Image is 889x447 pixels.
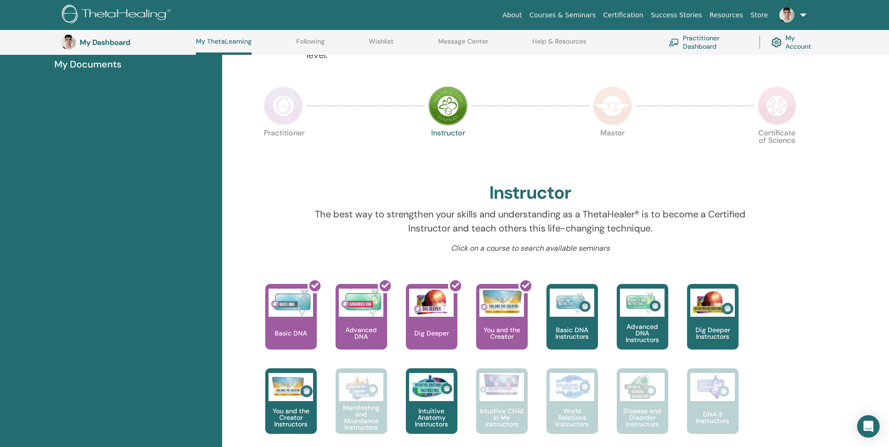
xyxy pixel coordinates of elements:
p: DNA 3 Instructors [687,411,739,424]
a: Dig Deeper Dig Deeper [406,284,457,368]
img: You and the Creator Instructors [269,373,313,401]
img: Dig Deeper Instructors [690,289,735,317]
a: Message Center [438,37,488,52]
img: cog.svg [771,35,782,50]
p: Practitioner [264,129,303,169]
a: Resources [706,7,747,24]
img: Advanced DNA Instructors [620,289,665,317]
img: default.jpg [779,7,794,22]
img: chalkboard-teacher.svg [669,38,679,46]
a: Success Stories [647,7,706,24]
span: My Documents [54,57,121,71]
p: Dig Deeper [411,330,453,336]
a: My Account [771,32,819,52]
p: Advanced DNA Instructors [617,323,668,343]
p: Click on a course to search available seminars [306,243,754,254]
img: You and the Creator [479,289,524,314]
a: Wishlist [369,37,394,52]
img: Intuitive Anatomy Instructors [409,373,454,401]
a: Practitioner Dashboard [669,32,748,52]
p: You and the Creator [476,327,528,340]
img: Certificate of Science [757,86,797,126]
p: Basic DNA Instructors [546,327,598,340]
p: Master [593,129,632,169]
p: The best way to strengthen your skills and understanding as a ThetaHealer® is to become a Certifi... [306,207,754,235]
a: Certification [599,7,647,24]
p: Manifesting and Abundance Instructors [336,404,387,431]
img: Practitioner [264,86,303,126]
img: Manifesting and Abundance Instructors [339,373,383,401]
div: Open Intercom Messenger [857,415,880,438]
img: World Relations Instructors [550,373,594,401]
a: My ThetaLearning [196,37,252,55]
h2: Instructor [489,182,571,204]
a: Following [296,37,325,52]
img: DNA 3 Instructors [690,373,735,401]
img: Disease and Disorder Instructors [620,373,665,401]
img: Basic DNA Instructors [550,289,594,317]
h3: My Dashboard [80,38,173,47]
a: Basic DNA Basic DNA [265,284,317,368]
img: Instructor [428,86,468,126]
a: Courses & Seminars [526,7,600,24]
img: Intuitive Child In Me Instructors [479,373,524,396]
a: About [499,7,525,24]
img: logo.png [62,5,174,26]
img: Dig Deeper [409,289,454,317]
p: Intuitive Anatomy Instructors [406,408,457,427]
p: Instructor [428,129,468,169]
a: You and the Creator You and the Creator [476,284,528,368]
a: Basic DNA Instructors Basic DNA Instructors [546,284,598,368]
p: Disease and Disorder Instructors [617,408,668,427]
p: Dig Deeper Instructors [687,327,739,340]
img: Advanced DNA [339,289,383,317]
p: Advanced DNA [336,327,387,340]
a: Advanced DNA Advanced DNA [336,284,387,368]
a: Store [747,7,772,24]
img: Basic DNA [269,289,313,317]
p: World Relations Instructors [546,408,598,427]
p: Intuitive Child In Me Instructors [476,408,528,427]
img: Master [593,86,632,126]
p: You and the Creator Instructors [265,408,317,427]
img: default.jpg [61,35,76,50]
p: Certificate of Science [757,129,797,169]
a: Advanced DNA Instructors Advanced DNA Instructors [617,284,668,368]
a: Dig Deeper Instructors Dig Deeper Instructors [687,284,739,368]
a: Help & Resources [532,37,586,52]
